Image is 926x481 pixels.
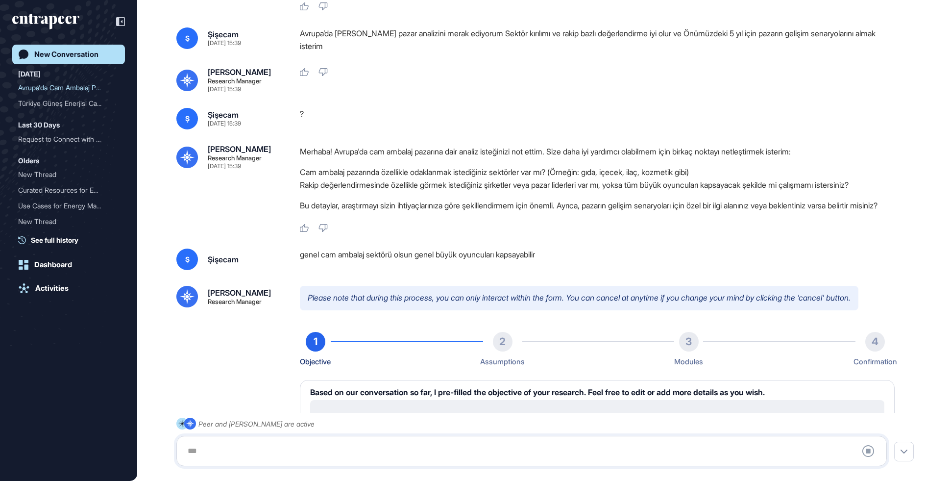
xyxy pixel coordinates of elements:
[300,178,895,191] li: Rakip değerlendirmesinde özellikle görmek istediğiniz şirketler veya pazar liderleri var mı, yoks...
[12,255,125,275] a: Dashboard
[300,286,858,310] p: Please note that during this process, you can only interact within the form. You can cancel at an...
[34,50,98,59] div: New Conversation
[18,198,119,214] div: Use Cases for Energy Management in Glass Manufacturing
[18,167,119,182] div: New Thread
[300,249,895,270] div: genel cam ambalaj sektörü olsun genel büyük oyuncuları kapsayabilir
[18,96,111,111] div: Türkiye Güneş Enerjisi Ca...
[679,332,699,352] div: 3
[208,30,239,38] div: Şişecam
[208,111,239,119] div: Şişecam
[185,34,190,42] span: Ş
[306,332,325,352] div: 1
[208,163,241,169] div: [DATE] 15:39
[35,284,69,293] div: Activities
[300,145,895,158] p: Merhaba! Avrupa'da cam ambalaj pazarına dair analiz isteğinizi not ettim. Size daha iyi yardımcı ...
[300,355,331,368] div: Objective
[208,86,241,92] div: [DATE] 15:39
[198,418,315,430] div: Peer and [PERSON_NAME] are active
[208,155,262,161] div: Research Manager
[31,235,78,245] span: See full history
[208,68,271,76] div: [PERSON_NAME]
[12,45,125,64] a: New Conversation
[310,388,884,396] h6: Based on our conversation so far, I pre-filled the objective of your research. Feel free to edit ...
[208,78,262,84] div: Research Manager
[674,355,703,368] div: Modules
[300,108,895,129] div: ?
[18,131,111,147] div: Request to Connect with R...
[208,145,271,153] div: [PERSON_NAME]
[18,119,60,131] div: Last 30 Days
[208,299,262,305] div: Research Manager
[480,355,525,368] div: Assumptions
[185,115,190,123] span: Ş
[34,260,72,269] div: Dashboard
[865,332,885,352] div: 4
[493,332,512,352] div: 2
[853,355,897,368] div: Confirmation
[18,167,111,182] div: New Thread
[208,40,241,46] div: [DATE] 15:39
[18,131,119,147] div: Request to Connect with Reese
[185,255,190,263] span: Ş
[18,235,125,245] a: See full history
[208,121,241,127] div: [DATE] 15:39
[300,166,895,178] li: Cam ambalaj pazarında özellikle odaklanmak istediğiniz sektörler var mı? (Örneğin: gıda, içecek, ...
[300,199,895,212] p: Bu detaylar, araştırmayı sizin ihtiyaçlarınıza göre şekillendirmem için önemli. Ayrıca, pazarın g...
[18,182,111,198] div: Curated Resources for Ene...
[18,96,119,111] div: Türkiye Güneş Enerjisi Camları Pazarı Analizi: Rekabet, İthalat Etkileri ve Enerji Depolama Tekno...
[18,68,41,80] div: [DATE]
[12,278,125,298] a: Activities
[12,14,79,29] div: entrapeer-logo
[300,27,895,52] div: Avrupa’da [PERSON_NAME] pazar analizini merak ediyorum Sektör kırılımı ve rakip bazlı değerlendir...
[18,182,119,198] div: Curated Resources for Energy Management in Manufacturing
[18,80,119,96] div: Avrupa'da Cam Ambalaj Pazar Analizi: Sektör Kırılımı, Rakip Değerlendirmesi ve 5 Yıl İçin Gelişim...
[18,214,119,229] div: New Thread
[18,214,111,229] div: New Thread
[18,80,111,96] div: Avrupa'da Cam Ambalaj Paz...
[18,198,111,214] div: Use Cases for Energy Mana...
[208,289,271,297] div: [PERSON_NAME]
[208,255,239,263] div: Şişecam
[18,155,39,167] div: Olders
